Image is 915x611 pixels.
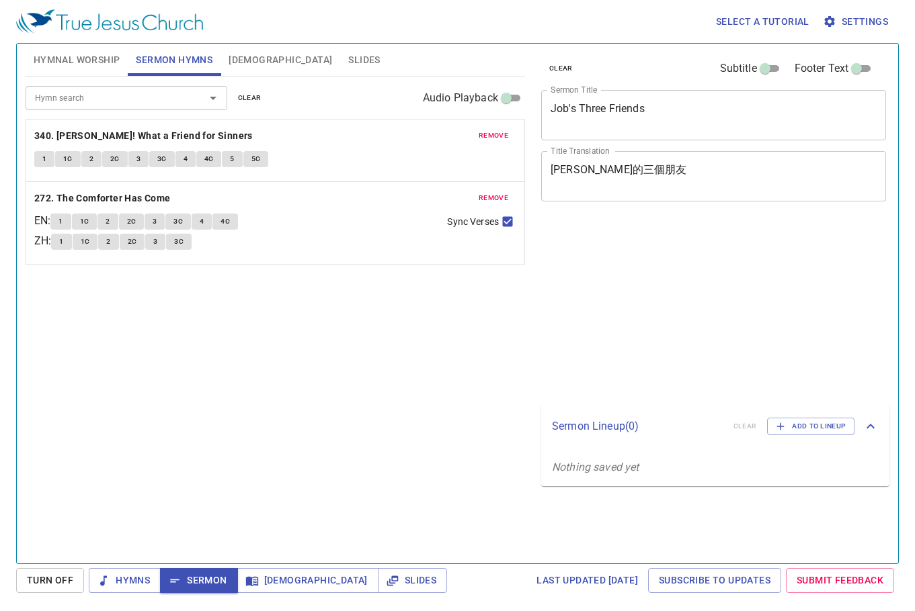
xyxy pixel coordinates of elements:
[797,572,883,589] span: Submit Feedback
[648,568,781,593] a: Subscribe to Updates
[120,234,145,250] button: 2C
[127,216,136,228] span: 2C
[128,236,137,248] span: 2C
[27,572,73,589] span: Turn Off
[34,190,171,207] b: 272. The Comforter Has Come
[34,128,253,144] b: 340. [PERSON_NAME]! What a Friend for Sinners
[34,151,54,167] button: 1
[106,216,110,228] span: 2
[145,214,165,230] button: 3
[196,151,222,167] button: 4C
[238,92,262,104] span: clear
[16,568,84,593] button: Turn Off
[541,404,889,449] div: Sermon Lineup(0)clearAdd to Lineup
[820,9,893,34] button: Settings
[826,13,888,30] span: Settings
[716,13,809,30] span: Select a tutorial
[348,52,380,68] span: Slides
[34,52,120,68] span: Hymnal Worship
[184,153,188,165] span: 4
[89,153,93,165] span: 2
[248,572,368,589] span: [DEMOGRAPHIC_DATA]
[237,568,379,593] button: [DEMOGRAPHIC_DATA]
[720,60,757,77] span: Subtitle
[153,216,157,228] span: 3
[81,151,102,167] button: 2
[551,163,877,189] textarea: [PERSON_NAME]的三個朋友
[536,216,819,399] iframe: from-child
[50,214,71,230] button: 1
[145,234,165,250] button: 3
[549,62,573,75] span: clear
[767,418,854,435] button: Add to Lineup
[212,214,238,230] button: 4C
[251,153,261,165] span: 5C
[42,153,46,165] span: 1
[63,153,73,165] span: 1C
[34,213,50,229] p: EN :
[100,572,150,589] span: Hymns
[81,236,90,248] span: 1C
[119,214,145,230] button: 2C
[541,60,581,77] button: clear
[73,234,98,250] button: 1C
[149,151,175,167] button: 3C
[110,153,120,165] span: 2C
[157,153,167,165] span: 3C
[551,102,877,128] textarea: Job's Three Friends
[174,236,184,248] span: 3C
[552,418,723,434] p: Sermon Lineup ( 0 )
[175,151,196,167] button: 4
[34,128,255,144] button: 340. [PERSON_NAME]! What a Friend for Sinners
[479,130,508,142] span: remove
[221,216,230,228] span: 4C
[34,190,173,207] button: 272. The Comforter Has Come
[55,151,81,167] button: 1C
[222,151,242,167] button: 5
[378,568,447,593] button: Slides
[59,236,63,248] span: 1
[128,151,149,167] button: 3
[160,568,237,593] button: Sermon
[72,214,97,230] button: 1C
[34,233,51,249] p: ZH :
[204,153,214,165] span: 4C
[229,52,332,68] span: [DEMOGRAPHIC_DATA]
[536,572,638,589] span: Last updated [DATE]
[230,153,234,165] span: 5
[51,234,71,250] button: 1
[531,568,643,593] a: Last updated [DATE]
[102,151,128,167] button: 2C
[795,60,849,77] span: Footer Text
[552,461,639,473] i: Nothing saved yet
[471,190,516,206] button: remove
[89,568,161,593] button: Hymns
[192,214,212,230] button: 4
[136,153,141,165] span: 3
[423,90,498,106] span: Audio Playback
[106,236,110,248] span: 2
[16,9,203,34] img: True Jesus Church
[171,572,227,589] span: Sermon
[80,216,89,228] span: 1C
[479,192,508,204] span: remove
[389,572,436,589] span: Slides
[711,9,815,34] button: Select a tutorial
[471,128,516,144] button: remove
[204,89,223,107] button: Open
[165,214,191,230] button: 3C
[97,214,118,230] button: 2
[243,151,269,167] button: 5C
[58,216,63,228] span: 1
[447,215,498,229] span: Sync Verses
[166,234,192,250] button: 3C
[786,568,894,593] a: Submit Feedback
[98,234,118,250] button: 2
[200,216,204,228] span: 4
[776,420,846,432] span: Add to Lineup
[136,52,212,68] span: Sermon Hymns
[659,572,770,589] span: Subscribe to Updates
[173,216,183,228] span: 3C
[230,90,270,106] button: clear
[153,236,157,248] span: 3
